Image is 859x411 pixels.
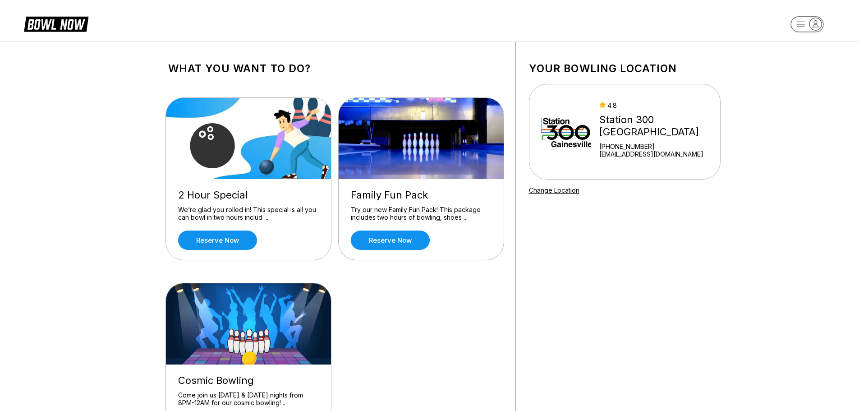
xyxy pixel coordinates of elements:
[351,206,492,222] div: Try our new Family Fun Pack! This package includes two hours of bowling, shoes ...
[178,374,319,387] div: Cosmic Bowling
[599,114,716,138] div: Station 300 [GEOGRAPHIC_DATA]
[168,62,501,75] h1: What you want to do?
[529,62,721,75] h1: Your bowling location
[599,150,716,158] a: [EMAIL_ADDRESS][DOMAIN_NAME]
[541,98,592,166] img: Station 300 Gainesville
[166,283,332,365] img: Cosmic Bowling
[178,231,257,250] a: Reserve now
[599,143,716,150] div: [PHONE_NUMBER]
[599,102,716,109] div: 4.8
[529,186,579,194] a: Change Location
[178,391,319,407] div: Come join us [DATE] & [DATE] nights from 8PM-12AM for our cosmic bowling! ...
[351,189,492,201] div: Family Fun Pack
[339,98,505,179] img: Family Fun Pack
[178,206,319,222] div: We’re glad you rolled in! This special is all you can bowl in two hours includ ...
[351,231,430,250] a: Reserve now
[178,189,319,201] div: 2 Hour Special
[166,98,332,179] img: 2 Hour Special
